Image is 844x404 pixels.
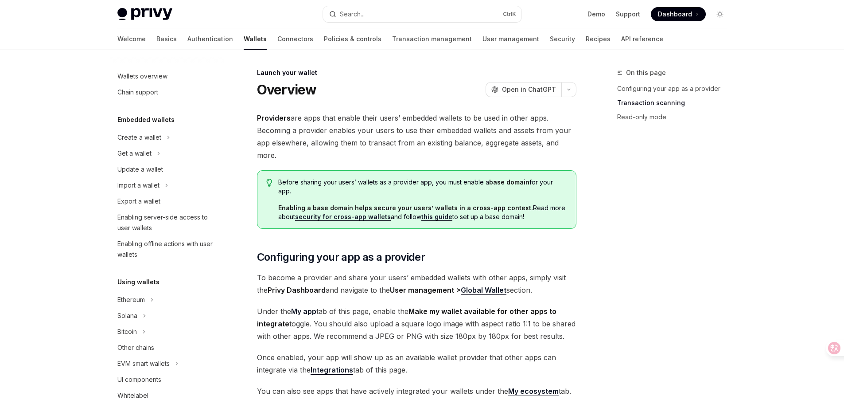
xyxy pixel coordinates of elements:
[486,82,561,97] button: Open in ChatGPT
[110,388,224,404] a: Whitelabel
[390,286,506,295] strong: User management >
[257,112,576,161] span: are apps that enable their users’ embedded wallets to be used in other apps. Becoming a provider ...
[117,358,170,369] div: EVM smart wallets
[117,87,158,98] div: Chain support
[117,132,161,143] div: Create a wallet
[117,374,161,385] div: UI components
[117,310,137,321] div: Solana
[324,28,381,50] a: Policies & controls
[658,10,692,19] span: Dashboard
[278,204,533,212] strong: Enabling a base domain helps secure your users’ wallets in a cross-app context.
[268,286,326,294] strong: Privy Dashboard
[117,390,148,401] div: Whitelabel
[257,114,291,122] strong: Providers
[117,180,159,191] div: Import a wallet
[110,161,224,177] a: Update a wallet
[587,10,605,19] a: Demo
[117,8,172,20] img: light logo
[340,9,365,20] div: Search...
[257,250,425,264] span: Configuring your app as a provider
[713,7,727,21] button: Toggle dark mode
[392,28,472,50] a: Transaction management
[503,11,516,18] span: Ctrl K
[502,85,556,94] span: Open in ChatGPT
[278,178,567,196] span: Before sharing your users’ wallets as a provider app, you must enable a for your app.
[110,68,224,84] a: Wallets overview
[626,67,666,78] span: On this page
[277,28,313,50] a: Connectors
[616,10,640,19] a: Support
[295,213,391,221] a: security for cross-app wallets
[257,305,576,342] span: Under the tab of this page, enable the toggle. You should also upload a square logo image with as...
[257,307,556,328] strong: Make my wallet available for other apps to integrate
[291,307,316,316] a: My app
[110,372,224,388] a: UI components
[110,209,224,236] a: Enabling server-side access to user wallets
[621,28,663,50] a: API reference
[266,179,272,187] svg: Tip
[482,28,539,50] a: User management
[257,68,576,77] div: Launch your wallet
[278,204,567,221] span: Read more about and follow to set up a base domain!
[421,213,452,221] a: this guide
[291,307,316,316] strong: My app
[257,351,576,376] span: Once enabled, your app will show up as an available wallet provider that other apps can integrate...
[651,7,706,21] a: Dashboard
[489,178,529,186] strong: base domain
[244,28,267,50] a: Wallets
[117,294,145,305] div: Ethereum
[617,96,734,110] a: Transaction scanning
[117,114,175,125] h5: Embedded wallets
[461,286,506,295] a: Global Wallet
[117,212,218,233] div: Enabling server-side access to user wallets
[117,196,160,207] div: Export a wallet
[617,110,734,124] a: Read-only mode
[117,28,146,50] a: Welcome
[323,6,521,22] button: Search...CtrlK
[257,82,317,98] h1: Overview
[257,271,576,296] span: To become a provider and share your users’ embedded wallets with other apps, simply visit the and...
[311,365,353,375] a: Integrations
[110,236,224,263] a: Enabling offline actions with user wallets
[187,28,233,50] a: Authentication
[586,28,611,50] a: Recipes
[110,193,224,209] a: Export a wallet
[117,239,218,260] div: Enabling offline actions with user wallets
[117,342,154,353] div: Other chains
[117,148,152,159] div: Get a wallet
[117,326,137,337] div: Bitcoin
[117,277,159,287] h5: Using wallets
[117,164,163,175] div: Update a wallet
[617,82,734,96] a: Configuring your app as a provider
[110,340,224,356] a: Other chains
[550,28,575,50] a: Security
[156,28,177,50] a: Basics
[117,71,167,82] div: Wallets overview
[110,84,224,100] a: Chain support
